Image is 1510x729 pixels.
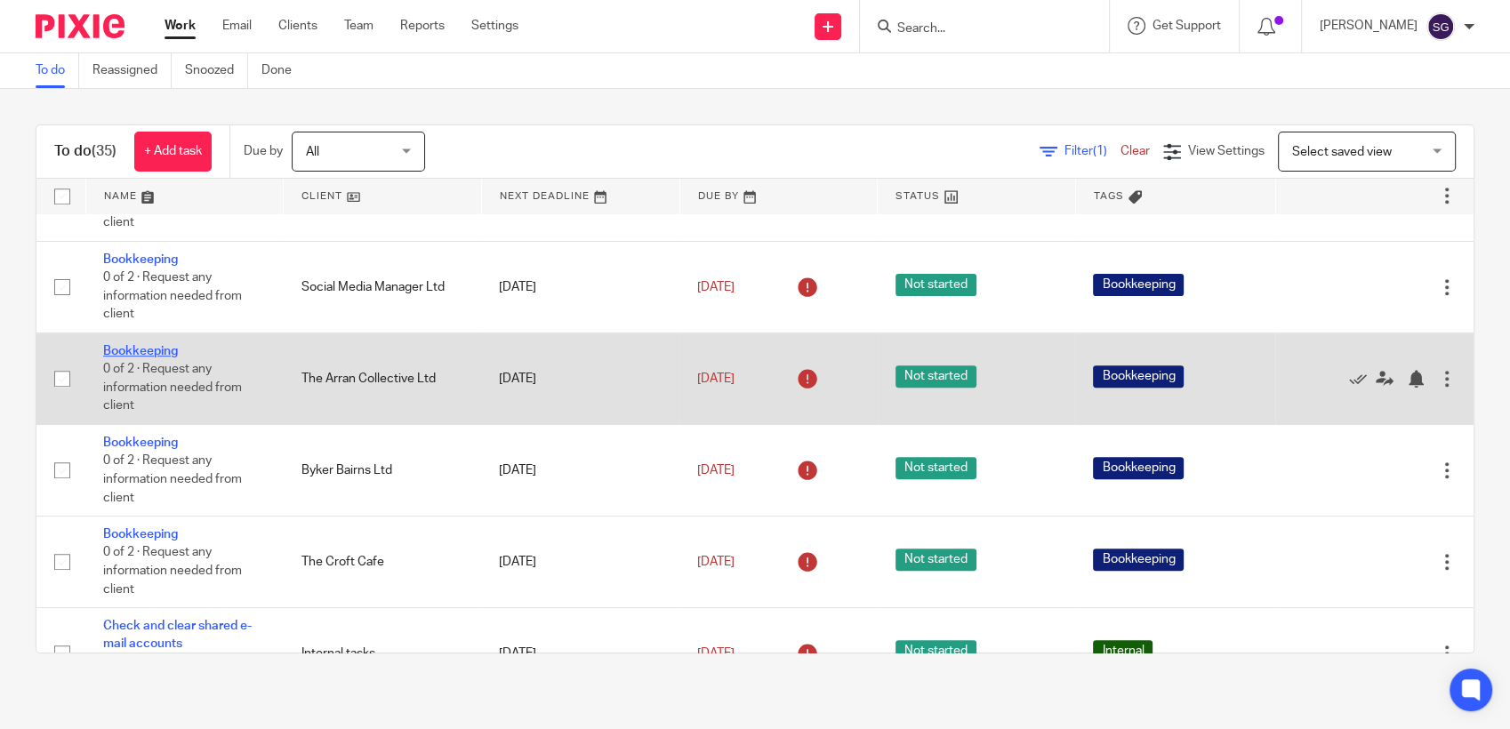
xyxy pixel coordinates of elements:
h1: To do [54,142,116,161]
td: [DATE] [481,517,679,608]
img: svg%3E [1426,12,1455,41]
a: Reports [400,17,445,35]
p: Due by [244,142,283,160]
span: Bookkeeping [1093,457,1184,479]
a: Bookkeeping [103,528,178,541]
span: [DATE] [697,647,735,660]
span: All [306,146,319,158]
a: Clear [1120,145,1150,157]
span: Filter [1064,145,1120,157]
span: Not started [896,640,976,662]
p: [PERSON_NAME] [1320,17,1418,35]
td: The Croft Cafe [284,517,482,608]
span: (35) [92,144,116,158]
a: Work [165,17,196,35]
span: 0 of 2 · Request any information needed from client [103,272,242,321]
td: Byker Bairns Ltd [284,425,482,517]
td: [DATE] [481,333,679,425]
td: Internal tasks [284,608,482,700]
a: Mark as done [1349,370,1376,388]
span: [DATE] [697,373,735,385]
a: + Add task [134,132,212,172]
a: Reassigned [92,53,172,88]
span: Not started [896,274,976,296]
span: View Settings [1188,145,1265,157]
a: Bookkeeping [103,345,178,357]
span: Not started [896,549,976,571]
a: Settings [471,17,518,35]
span: (1) [1093,145,1107,157]
a: Bookkeeping [103,437,178,449]
span: 0 of 2 · Request any information needed from client [103,455,242,504]
td: Social Media Manager Ltd [284,241,482,332]
span: [DATE] [697,281,735,293]
td: The Arran Collective Ltd [284,333,482,425]
span: 0 of 2 · Request any information needed from client [103,180,242,228]
a: Check and clear shared e-mail accounts [103,620,252,650]
span: Tags [1094,191,1124,201]
span: Internal [1093,640,1153,662]
span: [DATE] [697,556,735,568]
a: Email [222,17,252,35]
span: Get Support [1153,20,1221,32]
a: Snoozed [185,53,248,88]
input: Search [896,21,1056,37]
span: Select saved view [1292,146,1392,158]
a: Clients [278,17,317,35]
span: [DATE] [697,464,735,477]
span: Not started [896,457,976,479]
a: Bookkeeping [103,253,178,266]
a: To do [36,53,79,88]
span: 0 of 2 · Request any information needed from client [103,364,242,413]
td: [DATE] [481,608,679,700]
img: Pixie [36,14,124,38]
span: Bookkeeping [1093,549,1184,571]
span: 0 of 2 · Request any information needed from client [103,547,242,596]
td: [DATE] [481,241,679,332]
span: Bookkeeping [1093,274,1184,296]
span: Not started [896,365,976,388]
span: Bookkeeping [1093,365,1184,388]
a: Done [261,53,305,88]
td: [DATE] [481,425,679,517]
a: Team [344,17,373,35]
